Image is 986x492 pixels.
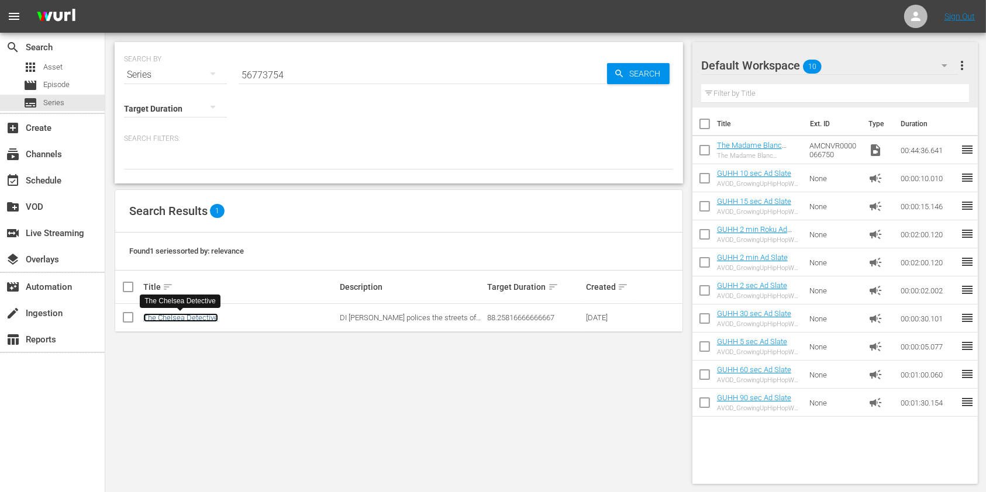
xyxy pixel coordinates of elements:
[717,108,803,140] th: Title
[124,134,674,144] p: Search Filters:
[805,220,864,248] td: None
[805,332,864,361] td: None
[868,143,882,157] span: Video
[43,79,70,91] span: Episode
[163,282,173,292] span: sort
[625,63,670,84] span: Search
[717,225,792,242] a: GUHH 2 min Roku Ad Slate
[805,304,864,332] td: None
[896,248,960,276] td: 00:02:00.120
[129,247,244,255] span: Found 1 series sorted by: relevance
[6,306,20,320] span: Ingestion
[488,313,582,322] div: 88.25816666666667
[6,200,20,214] span: VOD
[805,276,864,304] td: None
[143,313,218,322] a: The Chelsea Detective
[805,248,864,276] td: None
[960,227,974,241] span: reorder
[896,136,960,164] td: 00:44:36.641
[868,283,882,297] span: Ad
[805,389,864,417] td: None
[868,171,882,185] span: Ad
[896,164,960,192] td: 00:00:10.010
[717,281,787,290] a: GUHH 2 sec Ad Slate
[717,253,788,262] a: GUHH 2 min Ad Slate
[488,280,582,294] div: Target Duration
[717,236,801,244] div: AVOD_GrowingUpHipHopWeTV_WillBeRightBack _2MinCountdown_RB24_S01398804001-Roku
[607,63,670,84] button: Search
[717,197,791,206] a: GUHH 15 sec Ad Slate
[28,3,84,30] img: ans4CAIJ8jUAAAAAAAAAAAAAAAAAAAAAAAAgQb4GAAAAAAAAAAAAAAAAAAAAAAAAJMjXAAAAAAAAAAAAAAAAAAAAAAAAgAT5G...
[340,282,484,292] div: Description
[143,280,336,294] div: Title
[960,171,974,185] span: reorder
[717,169,791,178] a: GUHH 10 sec Ad Slate
[43,61,63,73] span: Asset
[6,40,20,54] span: Search
[803,54,822,79] span: 10
[144,296,215,306] div: The Chelsea Detective
[805,136,864,164] td: AMCNVR0000066750
[717,365,791,374] a: GUHH 60 sec Ad Slate
[701,49,959,82] div: Default Workspace
[340,313,481,339] span: DI [PERSON_NAME] polices the streets of [GEOGRAPHIC_DATA], [GEOGRAPHIC_DATA]'s richest borough.
[805,192,864,220] td: None
[960,199,974,213] span: reorder
[717,180,801,188] div: AVOD_GrowingUpHipHopWeTV_WillBeRightBack _10sec_RB24_S01398805006
[23,60,37,74] span: Asset
[717,152,801,160] div: The Madame Blanc Mysteries 103: Episode 3
[868,255,882,269] span: Ad
[717,404,801,412] div: AVOD_GrowingUpHipHopWeTV_WillBeRightBack _90sec_RB24_S01398805002
[717,141,799,158] a: The Madame Blanc Mysteries 103: Episode 3
[805,361,864,389] td: None
[717,208,801,216] div: AVOD_GrowingUpHipHopWeTV_WillBeRightBack _15sec_RB24_S01398805005
[717,348,801,356] div: AVOD_GrowingUpHipHopWeTV_WillBeRightBack _5sec_RB24_S01398805007
[960,255,974,269] span: reorder
[896,361,960,389] td: 00:01:00.060
[717,337,787,346] a: GUHH 5 sec Ad Slate
[960,395,974,409] span: reorder
[868,199,882,213] span: Ad
[960,339,974,353] span: reorder
[896,220,960,248] td: 00:02:00.120
[955,51,969,79] button: more_vert
[960,367,974,381] span: reorder
[23,78,37,92] span: Episode
[717,309,791,318] a: GUHH 30 sec Ad Slate
[868,339,882,354] span: Ad
[7,9,21,23] span: menu
[896,276,960,304] td: 00:00:02.002
[129,204,208,218] span: Search Results
[868,311,882,325] span: Ad
[6,147,20,161] span: Channels
[896,304,960,332] td: 00:00:30.101
[717,320,801,328] div: AVOD_GrowingUpHipHopWeTV_WillBeRightBack _30sec_RB24_S01398805004
[861,108,894,140] th: Type
[6,280,20,294] span: Automation
[894,108,964,140] th: Duration
[960,143,974,157] span: reorder
[805,164,864,192] td: None
[618,282,628,292] span: sort
[6,226,20,240] span: Live Streaming
[955,58,969,72] span: more_vert
[868,227,882,241] span: Ad
[896,332,960,361] td: 00:00:05.077
[6,174,20,188] span: Schedule
[717,264,801,272] div: AVOD_GrowingUpHipHopWeTV_WillBeRightBack _2Min_RB24_S01398805001
[960,283,974,297] span: reorder
[868,368,882,382] span: Ad
[586,280,632,294] div: Created
[6,252,20,266] span: Overlays
[124,58,227,91] div: Series
[210,204,225,218] span: 1
[586,313,632,322] div: [DATE]
[23,96,37,110] span: Series
[717,393,791,402] a: GUHH 90 sec Ad Slate
[896,389,960,417] td: 00:01:30.154
[43,97,64,109] span: Series
[6,121,20,135] span: Create
[6,332,20,347] span: Reports
[717,292,801,300] div: AVOD_GrowingUpHipHopWeTV_WillBeRightBack _2sec_RB24_S01398805008
[868,396,882,410] span: Ad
